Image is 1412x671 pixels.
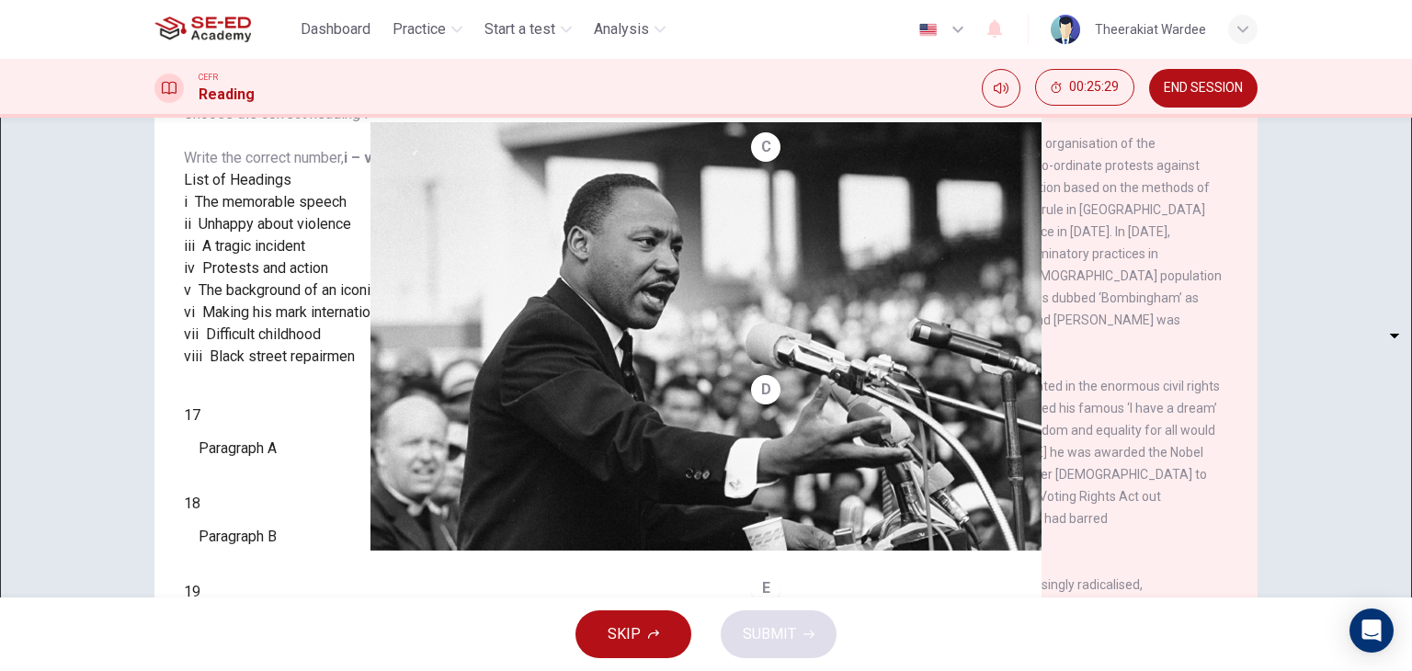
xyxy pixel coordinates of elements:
[575,610,691,658] button: SKIP
[385,13,470,46] button: Practice
[751,132,780,162] div: C
[1164,81,1243,96] span: END SESSION
[1069,80,1119,95] span: 00:25:29
[1149,69,1258,108] button: END SESSION
[608,621,641,647] span: SKIP
[917,23,939,37] img: en
[1051,15,1080,44] img: Profile picture
[594,18,649,40] span: Analysis
[751,574,780,603] div: E
[199,84,255,106] h1: Reading
[154,11,251,48] img: SE-ED Academy logo
[199,71,218,84] span: CEFR
[154,11,293,48] a: SE-ED Academy logo
[301,18,370,40] span: Dashboard
[1095,18,1206,40] div: Theerakiat Wardee
[393,18,446,40] span: Practice
[293,13,378,46] button: Dashboard
[477,13,579,46] button: Start a test
[586,13,673,46] button: Analysis
[1035,69,1134,106] button: 00:25:29
[1035,69,1134,108] div: Hide
[751,375,780,404] div: D
[1349,608,1394,653] div: Open Intercom Messenger
[982,69,1020,108] div: Mute
[484,18,555,40] span: Start a test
